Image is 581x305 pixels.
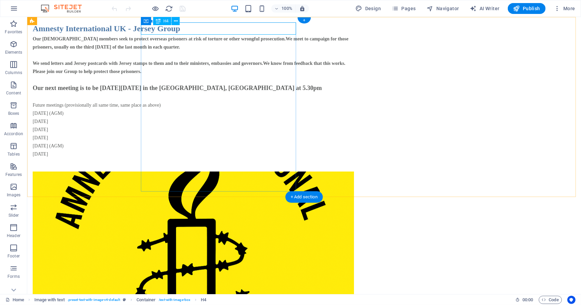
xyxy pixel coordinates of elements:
button: Pages [389,3,418,14]
span: Code [542,296,559,304]
span: . preset-text-with-image-v4-default [67,296,120,304]
span: More [554,5,575,12]
p: Header [7,233,20,238]
nav: breadcrumb [34,296,207,304]
button: Design [353,3,384,14]
span: AI Writer [470,5,500,12]
span: : [527,297,528,302]
button: 100% [271,4,295,13]
p: Tables [7,151,20,157]
button: Click here to leave preview mode and continue editing [151,4,160,13]
button: Usercentrics [567,296,576,304]
span: . text-with-image-box [158,296,190,304]
button: reload [165,4,173,13]
span: Click to select. Double-click to edit [136,296,156,304]
span: Pages [392,5,416,12]
p: Slider [9,213,19,218]
p: Accordion [4,131,23,137]
button: More [551,3,578,14]
h6: Session time [515,296,533,304]
div: + [297,17,311,23]
button: Code [539,296,562,304]
button: Publish [508,3,546,14]
i: On resize automatically adjust zoom level to fit chosen device. [299,5,305,12]
div: Design (Ctrl+Alt+Y) [353,3,384,14]
span: H4 [163,19,168,23]
span: Navigator [427,5,459,12]
img: Editor Logo [39,4,90,13]
p: Images [7,192,21,198]
span: Publish [513,5,540,12]
button: Navigator [424,3,462,14]
p: Columns [5,70,22,75]
p: Boxes [8,111,19,116]
div: + Add section [285,191,323,203]
i: Reload page [165,5,173,13]
span: Click to select. Double-click to edit [34,296,65,304]
a: Click to cancel selection. Double-click to open Pages [5,296,24,304]
p: Favorites [5,29,22,35]
button: AI Writer [467,3,502,14]
p: Features [5,172,22,177]
p: Footer [7,253,20,259]
span: Design [356,5,381,12]
span: Click to select. Double-click to edit [201,296,206,304]
p: Forms [7,274,20,279]
p: Content [6,90,21,96]
i: This element is a customizable preset [123,298,126,302]
p: Elements [5,50,22,55]
h6: 100% [281,4,292,13]
span: 00 00 [522,296,533,304]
